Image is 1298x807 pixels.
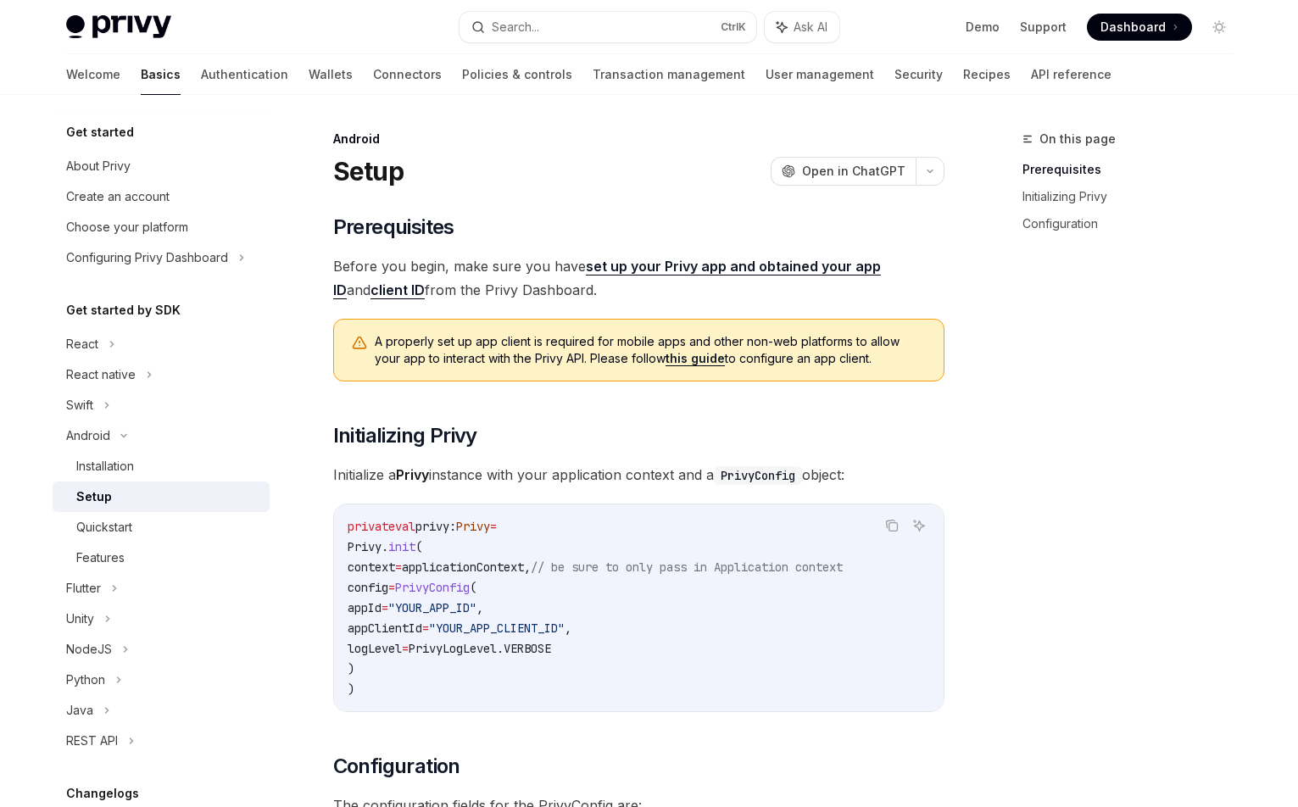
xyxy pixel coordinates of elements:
div: Installation [76,456,134,476]
div: Setup [76,487,112,507]
span: Initializing Privy [333,422,477,449]
h1: Setup [333,156,404,186]
a: Policies & controls [462,54,572,95]
span: ) [348,682,354,697]
h5: Get started [66,122,134,142]
a: Support [1020,19,1067,36]
span: ) [348,661,354,676]
a: Dashboard [1087,14,1192,41]
span: Initialize a instance with your application context and a object: [333,463,944,487]
span: privy: [415,519,456,534]
span: "YOUR_APP_ID" [388,600,476,615]
a: About Privy [53,151,270,181]
a: Basics [141,54,181,95]
span: config [348,580,388,595]
div: Create an account [66,186,170,207]
img: light logo [66,15,171,39]
a: Demo [966,19,1000,36]
span: = [490,519,497,534]
div: Android [66,426,110,446]
button: Toggle dark mode [1206,14,1233,41]
strong: Privy [396,466,429,483]
button: Copy the contents from the code block [881,515,903,537]
div: Swift [66,395,93,415]
span: PrivyConfig [395,580,470,595]
span: val [395,519,415,534]
span: Open in ChatGPT [802,163,905,180]
span: = [402,641,409,656]
span: appClientId [348,621,422,636]
div: About Privy [66,156,131,176]
span: = [388,580,395,595]
span: A properly set up app client is required for mobile apps and other non-web platforms to allow you... [375,333,927,367]
button: Ask AI [765,12,839,42]
a: Installation [53,451,270,481]
span: private [348,519,395,534]
span: , [476,600,483,615]
span: PrivyLogLevel.VERBOSE [409,641,551,656]
a: Initializing Privy [1022,183,1246,210]
a: Welcome [66,54,120,95]
a: this guide [666,351,725,366]
span: Configuration [333,753,460,780]
button: Open in ChatGPT [771,157,916,186]
button: Ask AI [908,515,930,537]
a: Quickstart [53,512,270,543]
a: Create an account [53,181,270,212]
code: PrivyConfig [714,466,802,485]
a: Features [53,543,270,573]
div: Unity [66,609,94,629]
a: client ID [370,281,425,299]
span: = [422,621,429,636]
span: logLevel [348,641,402,656]
div: NodeJS [66,639,112,660]
div: Search... [492,17,539,37]
a: Wallets [309,54,353,95]
span: ( [470,580,476,595]
span: , [565,621,571,636]
div: Choose your platform [66,217,188,237]
span: "YOUR_APP_CLIENT_ID" [429,621,565,636]
a: User management [766,54,874,95]
div: Quickstart [76,517,132,537]
div: React native [66,365,136,385]
a: Security [894,54,943,95]
a: API reference [1031,54,1111,95]
h5: Get started by SDK [66,300,181,320]
div: Python [66,670,105,690]
span: Before you begin, make sure you have and from the Privy Dashboard. [333,254,944,302]
span: On this page [1039,129,1116,149]
a: Transaction management [593,54,745,95]
h5: Changelogs [66,783,139,804]
div: React [66,334,98,354]
span: Ask AI [794,19,827,36]
span: applicationContext, [402,559,531,575]
a: Prerequisites [1022,156,1246,183]
a: Configuration [1022,210,1246,237]
a: set up your Privy app and obtained your app ID [333,258,881,299]
a: Authentication [201,54,288,95]
span: Dashboard [1100,19,1166,36]
a: Choose your platform [53,212,270,242]
span: Prerequisites [333,214,454,241]
span: = [382,600,388,615]
span: Privy [456,519,490,534]
div: Configuring Privy Dashboard [66,248,228,268]
a: Setup [53,481,270,512]
div: Flutter [66,578,101,598]
button: Search...CtrlK [460,12,756,42]
span: Privy. [348,539,388,554]
span: appId [348,600,382,615]
a: Recipes [963,54,1011,95]
span: init [388,539,415,554]
div: Features [76,548,125,568]
a: Connectors [373,54,442,95]
span: = [395,559,402,575]
span: Ctrl K [721,20,746,34]
svg: Warning [351,335,368,352]
div: REST API [66,731,118,751]
div: Android [333,131,944,147]
div: Java [66,700,93,721]
span: ( [415,539,422,554]
span: context [348,559,395,575]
